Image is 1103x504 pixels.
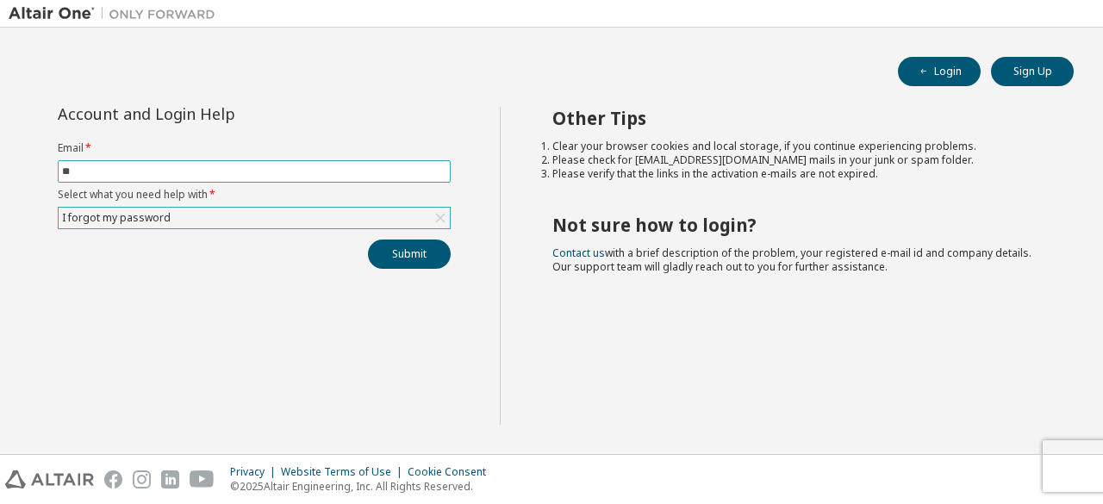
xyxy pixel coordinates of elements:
button: Submit [368,240,451,269]
img: instagram.svg [133,470,151,488]
div: Website Terms of Use [281,465,408,479]
h2: Other Tips [552,107,1044,129]
p: © 2025 Altair Engineering, Inc. All Rights Reserved. [230,479,496,494]
div: Account and Login Help [58,107,372,121]
div: Privacy [230,465,281,479]
button: Sign Up [991,57,1074,86]
img: facebook.svg [104,470,122,488]
li: Please verify that the links in the activation e-mails are not expired. [552,167,1044,181]
div: I forgot my password [59,208,450,228]
img: altair_logo.svg [5,470,94,488]
img: youtube.svg [190,470,215,488]
a: Contact us [552,246,605,260]
button: Login [898,57,981,86]
img: linkedin.svg [161,470,179,488]
label: Select what you need help with [58,188,451,202]
h2: Not sure how to login? [552,214,1044,236]
div: I forgot my password [59,208,173,227]
label: Email [58,141,451,155]
span: with a brief description of the problem, your registered e-mail id and company details. Our suppo... [552,246,1031,274]
li: Please check for [EMAIL_ADDRESS][DOMAIN_NAME] mails in your junk or spam folder. [552,153,1044,167]
li: Clear your browser cookies and local storage, if you continue experiencing problems. [552,140,1044,153]
img: Altair One [9,5,224,22]
div: Cookie Consent [408,465,496,479]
